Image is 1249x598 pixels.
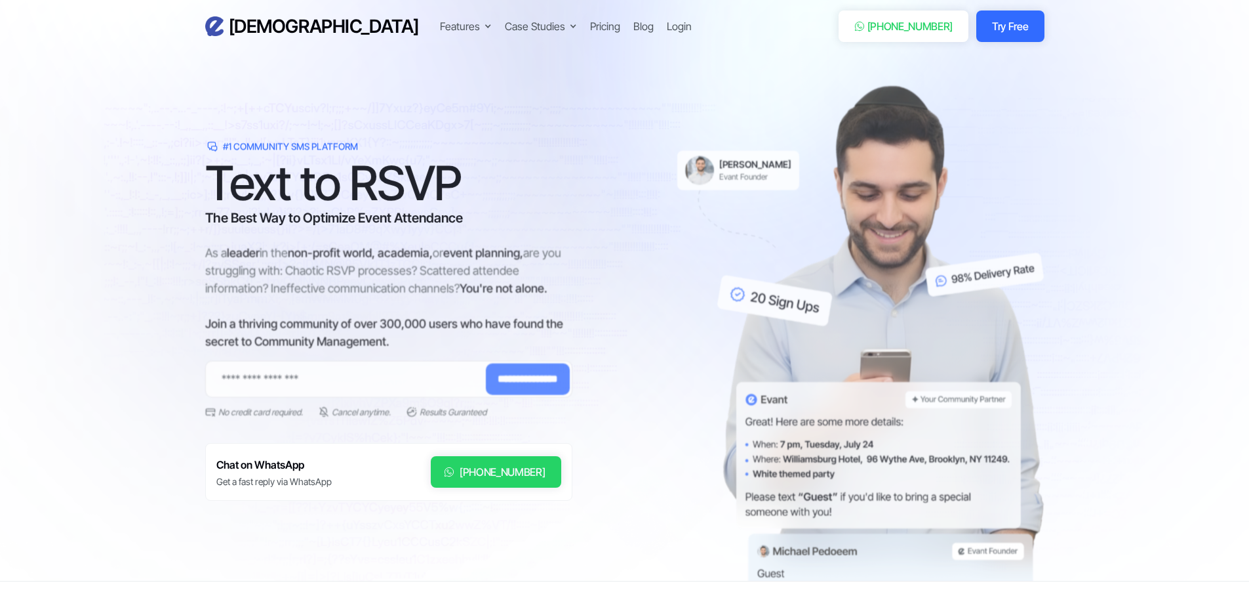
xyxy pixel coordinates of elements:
[667,18,692,34] a: Login
[719,172,791,182] div: Evant Founder
[205,361,572,419] form: Email Form 2
[216,475,332,488] div: Get a fast reply via WhatsApp
[205,163,572,203] h1: Text to RSVP
[839,11,969,42] a: [PHONE_NUMBER]
[867,18,953,34] div: [PHONE_NUMBER]
[218,406,303,419] div: No credit card required.
[976,11,1044,42] a: Try Free
[205,15,419,38] a: home
[677,151,799,190] a: [PERSON_NAME]Evant Founder
[216,456,332,474] h6: Chat on WhatsApp
[205,244,572,351] div: As a in the or are you struggling with: Chaotic RSVP processes? Scattered attendee information? I...
[223,140,358,154] div: #1 Community SMS Platform
[431,456,561,488] a: [PHONE_NUMBER]
[332,406,391,419] div: Cancel anytime.
[440,18,480,34] div: Features
[205,317,563,349] span: Join a thriving community of over 300,000 users who have found the secret to Community Management.
[205,208,572,228] h3: The Best Way to Optimize Event Attendance
[460,282,547,295] span: You're not alone.
[590,18,620,34] a: Pricing
[633,18,654,34] a: Blog
[227,246,260,260] span: leader
[440,18,492,34] div: Features
[505,18,577,34] div: Case Studies
[505,18,565,34] div: Case Studies
[719,159,791,171] h6: [PERSON_NAME]
[229,15,419,38] h3: [DEMOGRAPHIC_DATA]
[443,246,523,260] span: event planning,
[288,246,433,260] span: non-profit world, academia,
[420,406,486,419] div: Results Guranteed
[460,464,545,480] div: [PHONE_NUMBER]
